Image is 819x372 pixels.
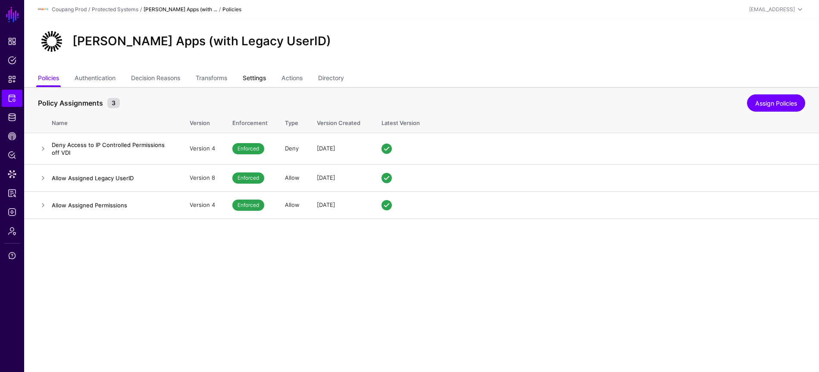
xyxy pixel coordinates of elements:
strong: Policies [222,6,241,13]
small: 3 [107,98,120,108]
span: [DATE] [317,174,335,181]
a: Snippets [2,71,22,88]
td: Version 4 [181,133,224,164]
td: Allow [276,191,308,219]
span: Identity Data Fabric [8,113,16,122]
a: Protected Systems [2,90,22,107]
a: Transforms [196,71,227,87]
span: [DATE] [317,145,335,152]
th: Enforcement [224,110,276,133]
a: Dashboard [2,33,22,50]
td: Allow [276,164,308,191]
span: Enforced [232,172,264,184]
img: svg+xml;base64,PHN2ZyB3aWR0aD0iNjQiIGhlaWdodD0iNjQiIHZpZXdCb3g9IjAgMCA2NCA2NCIgZmlsbD0ibm9uZSIgeG... [38,28,66,55]
a: Access Reporting [2,184,22,202]
div: / [87,6,92,13]
th: Type [276,110,308,133]
span: Policies [8,56,16,65]
a: Policies [2,52,22,69]
a: SGNL [5,5,20,24]
a: Data Lens [2,166,22,183]
h4: Allow Assigned Permissions [52,201,172,209]
span: Snippets [8,75,16,84]
a: Policy Lens [2,147,22,164]
span: Enforced [232,200,264,211]
a: Logs [2,203,22,221]
img: svg+xml;base64,PHN2ZyBpZD0iTG9nbyIgeG1sbnM9Imh0dHA6Ly93d3cudzMub3JnLzIwMDAvc3ZnIiB3aWR0aD0iMTIxLj... [38,4,48,15]
h2: [PERSON_NAME] Apps (with Legacy UserID) [72,34,331,49]
div: / [138,6,144,13]
a: Coupang Prod [52,6,87,13]
a: Decision Reasons [131,71,180,87]
h4: Deny Access to IP Controlled Permissions off VDI [52,141,172,156]
strong: [PERSON_NAME] Apps (with ... [144,6,217,13]
h4: Allow Assigned Legacy UserID [52,174,172,182]
a: Actions [281,71,303,87]
div: [EMAIL_ADDRESS] [749,6,795,13]
a: CAEP Hub [2,128,22,145]
span: Policy Lens [8,151,16,159]
span: Support [8,251,16,260]
span: Protected Systems [8,94,16,103]
th: Latest Version [373,110,819,133]
th: Version [181,110,224,133]
span: Access Reporting [8,189,16,197]
a: Identity Data Fabric [2,109,22,126]
span: Admin [8,227,16,235]
span: Policy Assignments [36,98,105,108]
a: Directory [318,71,344,87]
span: Data Lens [8,170,16,178]
th: Name [52,110,181,133]
a: Settings [243,71,266,87]
span: Enforced [232,143,264,154]
span: [DATE] [317,201,335,208]
th: Version Created [308,110,373,133]
a: Protected Systems [92,6,138,13]
span: Dashboard [8,37,16,46]
a: Policies [38,71,59,87]
a: Admin [2,222,22,240]
span: CAEP Hub [8,132,16,141]
a: Authentication [75,71,116,87]
td: Deny [276,133,308,164]
td: Version 8 [181,164,224,191]
div: / [217,6,222,13]
span: Logs [8,208,16,216]
td: Version 4 [181,191,224,219]
a: Assign Policies [747,94,805,112]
